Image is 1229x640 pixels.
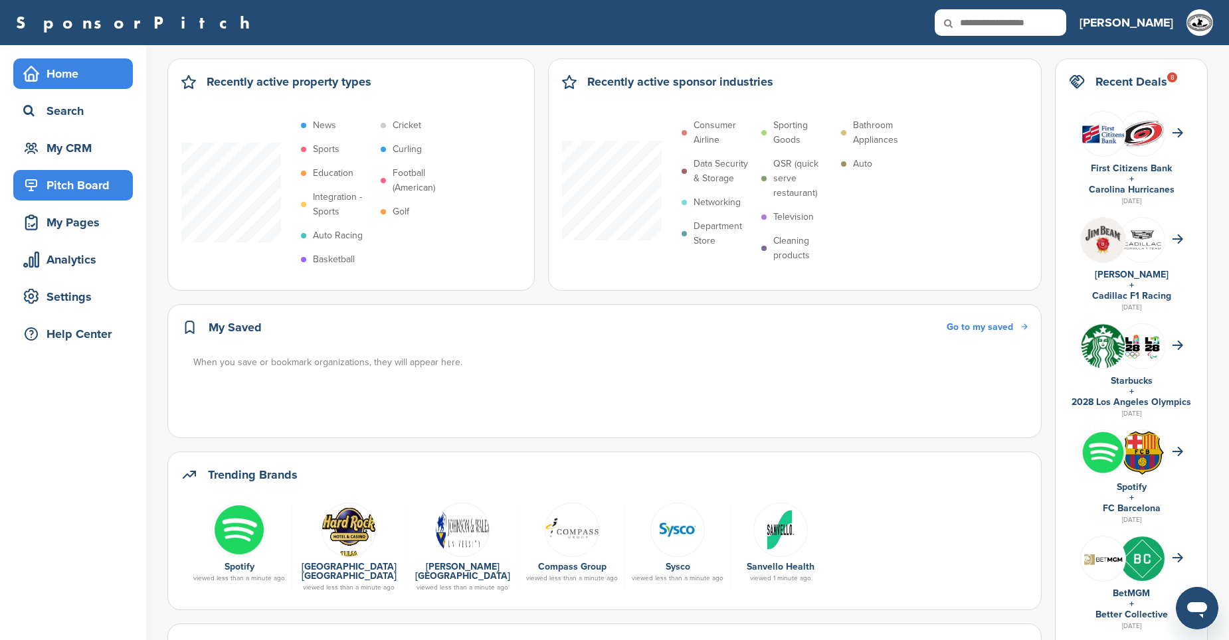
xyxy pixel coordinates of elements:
a: SponsorPitch [16,14,258,31]
a: Sysco [666,561,690,572]
div: Settings [20,285,133,309]
a: My Pages [13,207,133,238]
p: Consumer Airline [694,118,755,147]
img: Open uri20141112 64162 1shn62e?1415805732 [1120,120,1165,147]
div: viewed less than a minute ago [632,575,723,582]
iframe: Button to launch messaging window [1176,587,1218,629]
div: My Pages [20,210,133,234]
div: Search [20,99,133,123]
img: Open uri20141112 50798 148hg1y [1081,119,1125,149]
div: viewed less than a minute ago [413,584,512,591]
a: Home [13,58,133,89]
div: Help Center [20,322,133,346]
a: Search [13,96,133,126]
p: Cricket [393,118,421,133]
a: + [1129,386,1134,397]
p: Bathroom Appliances [853,118,914,147]
img: Compa [545,503,599,557]
img: Vrpucdn2 400x400 [1081,430,1125,475]
h2: Recently active property types [207,72,371,91]
a: Sanvello Health [747,561,814,572]
a: Starbucks [1111,375,1153,386]
div: Analytics [20,248,133,272]
a: Better Collective [1095,609,1168,620]
a: Pitch Board [13,170,133,200]
a: + [1129,598,1134,609]
a: [GEOGRAPHIC_DATA] [GEOGRAPHIC_DATA] [302,561,397,582]
h2: Recent Deals [1095,72,1167,91]
a: + [1129,173,1134,185]
a: Compa [526,503,618,556]
a: First Citizens Bank [1091,163,1172,174]
h2: My Saved [209,318,262,337]
a: FC Barcelona [1103,503,1161,514]
a: + [1129,492,1134,503]
div: viewed less than a minute ago [526,575,618,582]
div: viewed less than a minute ago [193,575,285,582]
p: Department Store [694,219,755,248]
div: 8 [1167,72,1177,82]
img: Data [322,503,376,557]
p: Basketball [313,252,355,267]
p: Auto Racing [313,228,363,243]
a: BetMGM [1113,588,1150,599]
p: Football (American) [393,166,454,195]
img: Johnson wales university logo.svg [435,503,490,557]
p: QSR (quick serve restaurant) [773,157,834,200]
div: My CRM [20,136,133,160]
h2: Recently active sponsor industries [587,72,773,91]
a: Settings [13,281,133,312]
img: Open uri20141112 64162 1yeofb6?1415809477 [1120,430,1165,475]
p: News [313,118,336,133]
a: Vrpucdn2 400x400 [193,503,285,556]
p: Auto [853,157,872,171]
h2: Trending Brands [208,465,298,484]
div: [DATE] [1069,301,1194,313]
a: Help Center [13,319,133,349]
img: Fcgoatp8 400x400 [1120,218,1165,262]
a: + [1129,280,1134,291]
img: Open uri20141112 50798 1m0bak2 [1081,324,1125,368]
a: [PERSON_NAME] [1095,269,1169,280]
p: Cleaning products [773,234,834,263]
div: viewed 1 minute ago [737,575,824,582]
div: [DATE] [1069,514,1194,526]
img: Vrpucdn2 400x400 [212,503,266,557]
div: Pitch Board [20,173,133,197]
a: Analytics [13,244,133,275]
h3: [PERSON_NAME] [1080,13,1173,32]
a: Sanvello [737,503,824,556]
a: Data [299,503,399,556]
a: [PERSON_NAME] [1080,8,1173,37]
img: 316xozib 400x400 [650,503,705,557]
span: Go to my saved [947,321,1013,333]
img: Csrq75nh 400x400 [1120,324,1165,368]
a: [PERSON_NAME][GEOGRAPHIC_DATA] [415,561,510,582]
div: Home [20,62,133,86]
img: Jyyddrmw 400x400 [1081,218,1125,262]
a: My CRM [13,133,133,163]
p: Sporting Goods [773,118,834,147]
img: Inc kuuz 400x400 [1120,536,1165,581]
a: Carolina Hurricanes [1089,184,1175,195]
p: Television [773,210,814,224]
div: [DATE] [1069,408,1194,420]
div: viewed less than a minute ago [299,584,399,591]
a: Spotify [225,561,254,572]
p: Networking [694,195,741,210]
a: Go to my saved [947,320,1028,335]
p: Golf [393,204,409,219]
img: Sanvello [753,503,808,557]
a: Spotify [1117,481,1147,493]
a: Cadillac F1 Racing [1092,290,1171,301]
a: 2028 Los Angeles Olympics [1072,396,1191,408]
img: Screen shot 2020 11 05 at 10.46.00 am [1081,547,1125,570]
div: When you save or bookmark organizations, they will appear here. [193,355,1029,370]
p: Data Security & Storage [694,157,755,186]
a: Johnson wales university logo.svg [413,503,512,556]
p: Integration - Sports [313,190,374,219]
a: Compass Group [538,561,607,572]
p: Curling [393,142,422,157]
p: Education [313,166,353,181]
a: 316xozib 400x400 [632,503,723,556]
